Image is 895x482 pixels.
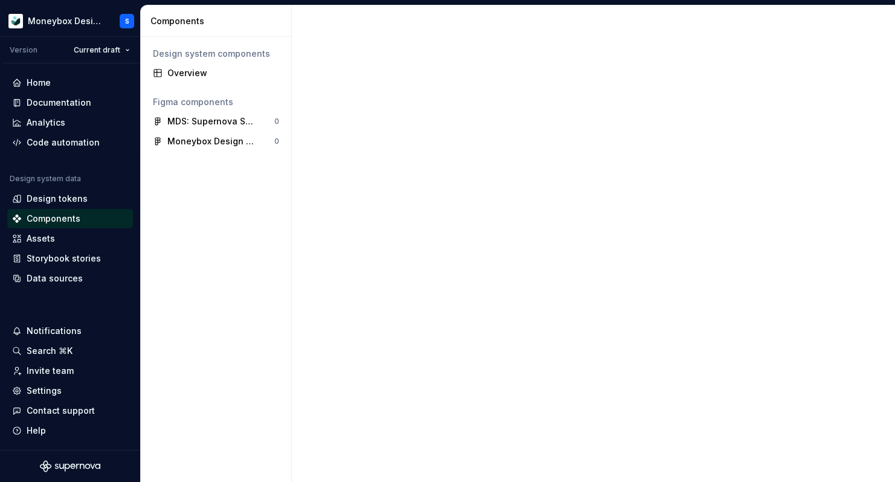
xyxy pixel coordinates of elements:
button: Moneybox Design SystemS [2,8,138,34]
a: Components [7,209,133,228]
div: 0 [274,117,279,126]
button: Contact support [7,401,133,420]
div: Overview [167,67,279,79]
a: Analytics [7,113,133,132]
div: MDS: Supernova Sync [167,115,257,127]
a: Storybook stories [7,249,133,268]
div: Design system data [10,174,81,184]
div: Components [150,15,286,27]
div: S [125,16,129,26]
a: Overview [148,63,284,83]
div: Analytics [27,117,65,129]
div: Design tokens [27,193,88,205]
a: Moneybox Design System0 [148,132,284,151]
svg: Supernova Logo [40,460,100,472]
div: Figma components [153,96,279,108]
div: Contact support [27,405,95,417]
div: Components [27,213,80,225]
div: Code automation [27,137,100,149]
button: Current draft [68,42,135,59]
a: Home [7,73,133,92]
div: 0 [274,137,279,146]
a: Code automation [7,133,133,152]
img: 9de6ca4a-8ec4-4eed-b9a2-3d312393a40a.png [8,14,23,28]
div: Help [27,425,46,437]
div: Home [27,77,51,89]
div: Moneybox Design System [28,15,105,27]
span: Current draft [74,45,120,55]
a: Settings [7,381,133,400]
div: Search ⌘K [27,345,73,357]
div: Data sources [27,272,83,284]
a: Invite team [7,361,133,381]
a: MDS: Supernova Sync0 [148,112,284,131]
div: Moneybox Design System [167,135,257,147]
a: Data sources [7,269,133,288]
a: Documentation [7,93,133,112]
div: Invite team [27,365,74,377]
a: Design tokens [7,189,133,208]
div: Assets [27,233,55,245]
div: Design system components [153,48,279,60]
div: Storybook stories [27,252,101,265]
div: Settings [27,385,62,397]
div: Version [10,45,37,55]
div: Notifications [27,325,82,337]
div: Documentation [27,97,91,109]
button: Search ⌘K [7,341,133,361]
button: Help [7,421,133,440]
button: Notifications [7,321,133,341]
a: Assets [7,229,133,248]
